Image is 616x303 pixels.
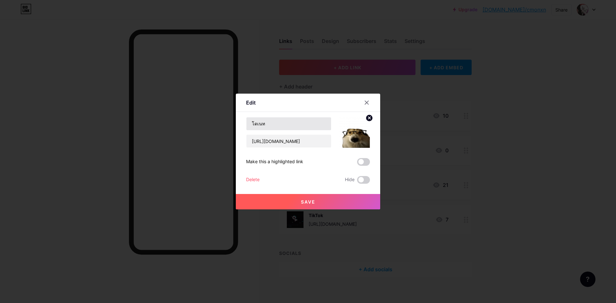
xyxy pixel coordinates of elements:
div: Edit [246,99,256,106]
span: Save [301,199,315,205]
div: Delete [246,176,260,184]
input: Title [246,117,331,130]
img: link_thumbnail [339,117,370,148]
div: Make this a highlighted link [246,158,303,166]
input: URL [246,135,331,147]
button: Save [236,194,380,209]
span: Hide [345,176,355,184]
